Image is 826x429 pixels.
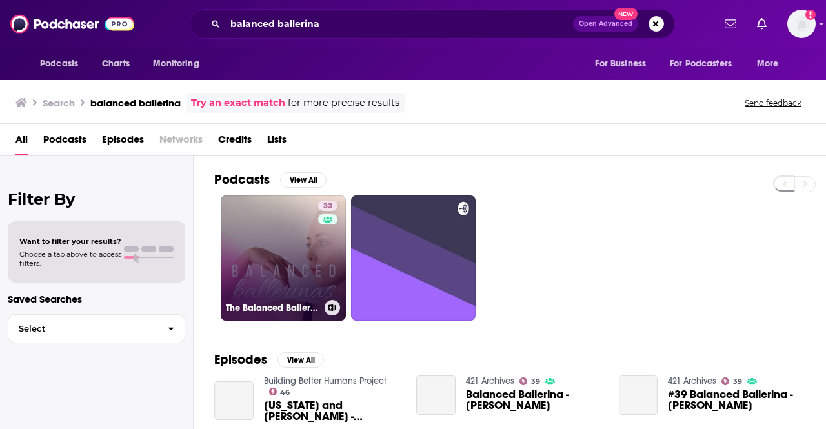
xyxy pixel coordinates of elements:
button: View All [277,352,324,368]
img: User Profile [787,10,816,38]
a: Georgia and Glenn - Balanced Ballerina's and Adventurers [264,400,401,422]
span: Logged in as megcassidy [787,10,816,38]
h3: Search [43,97,75,109]
a: 421 Archives [668,375,716,386]
a: Credits [218,129,252,155]
h3: The Balanced Ballerinas Podcast [226,303,319,314]
span: New [614,8,638,20]
a: Episodes [102,129,144,155]
button: Open AdvancedNew [573,16,638,32]
h3: balanced ballerina [90,97,181,109]
a: Try an exact match [191,95,285,110]
input: Search podcasts, credits, & more... [225,14,573,34]
a: 421 Archives [466,375,514,386]
button: Select [8,314,185,343]
a: Building Better Humans Project [264,375,387,386]
span: For Podcasters [670,55,732,73]
span: 33 [323,200,332,213]
button: Send feedback [741,97,805,108]
span: [US_STATE] and [PERSON_NAME] - Balanced Ballerina's and Adventurers [264,400,401,422]
a: #39 Balanced Ballerina - Jen Clark [668,389,805,411]
span: Networks [159,129,203,155]
span: Balanced Ballerina - [PERSON_NAME] [466,389,603,411]
span: Podcasts [40,55,78,73]
h2: Episodes [214,352,267,368]
a: 46 [269,388,290,395]
span: Select [8,324,157,333]
span: Want to filter your results? [19,237,121,246]
a: Show notifications dropdown [752,13,772,35]
a: Balanced Ballerina - Jen Clark [466,389,603,411]
a: 33The Balanced Ballerinas Podcast [221,195,346,321]
span: 39 [733,379,742,384]
svg: Add a profile image [805,10,816,20]
button: open menu [144,52,216,76]
span: #39 Balanced Ballerina - [PERSON_NAME] [668,389,805,411]
button: open menu [31,52,95,76]
a: 33 [318,201,337,211]
button: open menu [748,52,795,76]
a: Lists [267,129,287,155]
span: 39 [531,379,540,384]
a: Podcasts [43,129,86,155]
span: for more precise results [288,95,399,110]
a: EpisodesView All [214,352,324,368]
button: View All [280,172,327,188]
button: open menu [586,52,662,76]
a: Georgia and Glenn - Balanced Ballerina's and Adventurers [214,381,254,421]
a: #39 Balanced Ballerina - Jen Clark [619,375,658,415]
a: All [15,129,28,155]
a: 39 [519,377,540,385]
span: Monitoring [153,55,199,73]
button: open menu [661,52,750,76]
img: Podchaser - Follow, Share and Rate Podcasts [10,12,134,36]
span: Choose a tab above to access filters. [19,250,121,268]
a: Show notifications dropdown [720,13,741,35]
a: Charts [94,52,137,76]
a: 39 [721,377,742,385]
h2: Filter By [8,190,185,208]
span: 46 [280,390,290,395]
h2: Podcasts [214,172,270,188]
span: Charts [102,55,130,73]
span: More [757,55,779,73]
a: PodcastsView All [214,172,327,188]
div: Search podcasts, credits, & more... [190,9,675,39]
span: For Business [595,55,646,73]
button: Show profile menu [787,10,816,38]
a: Balanced Ballerina - Jen Clark [416,375,456,415]
p: Saved Searches [8,293,185,305]
span: Open Advanced [579,21,632,27]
